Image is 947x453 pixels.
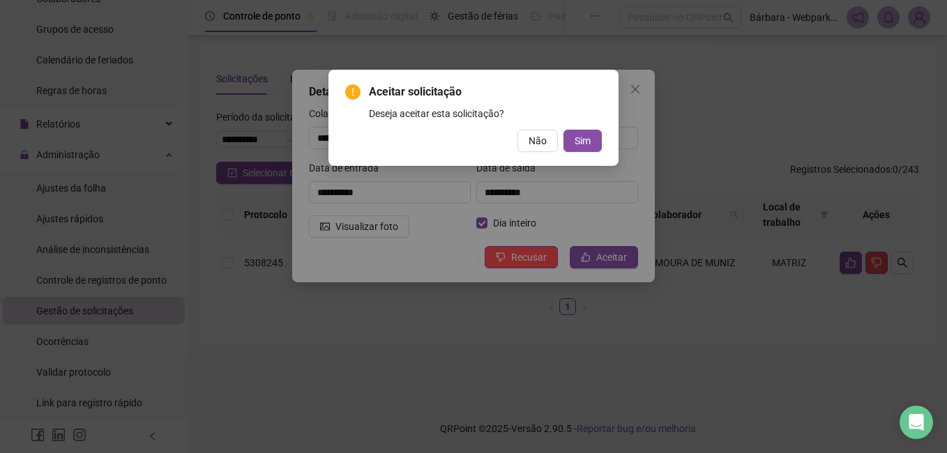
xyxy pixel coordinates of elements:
span: Não [529,133,547,148]
div: Deseja aceitar esta solicitação? [369,106,602,121]
div: Open Intercom Messenger [900,406,933,439]
button: Não [517,130,558,152]
span: exclamation-circle [345,84,361,100]
button: Sim [563,130,602,152]
span: Aceitar solicitação [369,84,602,100]
span: Sim [575,133,591,148]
